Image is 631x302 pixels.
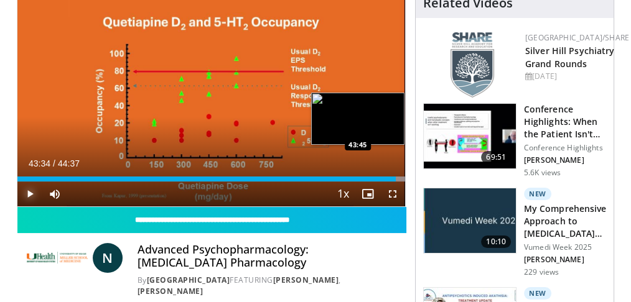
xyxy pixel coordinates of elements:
p: 5.6K views [524,168,561,178]
button: Play [17,181,42,206]
h4: Advanced Psychopharmacology: [MEDICAL_DATA] Pharmacology [138,243,396,270]
p: New [524,287,551,300]
button: Fullscreen [380,181,405,206]
h3: Conference Highlights: When the Patient Isn't Getting Better - A Psy… [524,103,606,140]
p: 229 views [524,267,559,277]
a: 69:51 Conference Highlights: When the Patient Isn't Getting Better - A Psy… Conference Highlights... [423,103,606,178]
p: New [524,188,551,200]
a: [PERSON_NAME] [273,275,339,285]
span: 10:10 [481,236,511,248]
span: 44:37 [58,158,80,168]
p: Vumedi Week 2025 [524,242,606,252]
img: image.jpeg [311,93,404,145]
img: f8aaeb6d-318f-4fcf-bd1d-54ce21f29e87.png.150x105_q85_autocrop_double_scale_upscale_version-0.2.png [451,32,494,98]
button: Mute [42,181,67,206]
p: [PERSON_NAME] [524,255,606,265]
div: By FEATURING , [138,275,396,297]
p: [PERSON_NAME] [524,155,606,165]
a: N [93,243,123,273]
img: ae1082c4-cc90-4cd6-aa10-009092bfa42a.jpg.150x105_q85_crop-smart_upscale.jpg [424,188,516,253]
p: Conference Highlights [524,143,606,153]
a: Silver Hill Psychiatry Grand Rounds [525,45,614,70]
a: [GEOGRAPHIC_DATA] [147,275,230,285]
a: [GEOGRAPHIC_DATA]/SHARE [525,32,629,43]
div: Progress Bar [17,176,405,181]
button: Enable picture-in-picture mode [355,181,380,206]
h3: My Comprehensive Approach to [MEDICAL_DATA] Treatment [524,203,606,240]
img: 4362ec9e-0993-4580-bfd4-8e18d57e1d49.150x105_q85_crop-smart_upscale.jpg [424,104,516,168]
span: 43:34 [29,158,50,168]
span: / [53,158,55,168]
img: University of Miami [27,243,88,273]
div: [DATE] [525,71,629,82]
a: [PERSON_NAME] [138,286,203,296]
button: Playback Rate [330,181,355,206]
a: 10:10 New My Comprehensive Approach to [MEDICAL_DATA] Treatment Vumedi Week 2025 [PERSON_NAME] 22... [423,188,606,277]
span: 69:51 [481,151,511,163]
